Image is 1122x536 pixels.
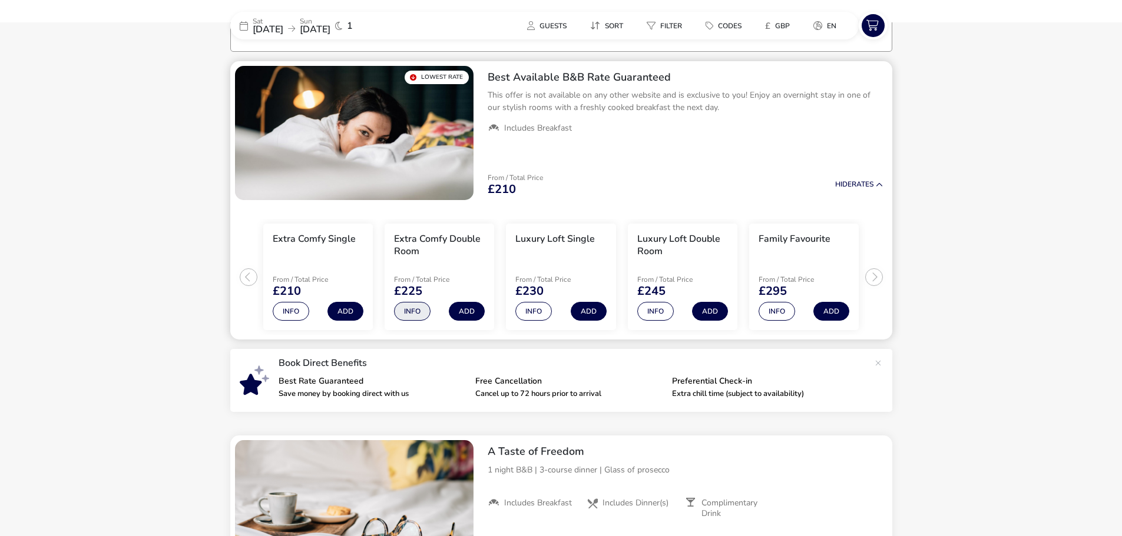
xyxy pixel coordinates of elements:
[273,285,301,297] span: £210
[475,377,663,385] p: Free Cancellation
[637,233,728,258] h3: Luxury Loft Double Room
[515,302,552,321] button: Info
[759,233,830,245] h3: Family Favourite
[603,498,668,508] span: Includes Dinner(s)
[581,17,633,34] button: Sort
[827,21,836,31] span: en
[504,123,572,134] span: Includes Breakfast
[488,184,516,195] span: £210
[273,302,309,321] button: Info
[701,498,775,519] span: Complimentary Drink
[300,23,330,36] span: [DATE]
[327,302,363,321] button: Add
[696,17,751,34] button: Codes
[515,285,544,297] span: £230
[759,302,795,321] button: Info
[515,233,595,245] h3: Luxury Loft Single
[692,302,728,321] button: Add
[518,17,576,34] button: Guests
[273,276,356,283] p: From / Total Price
[696,17,756,34] naf-pibe-menu-bar-item: Codes
[478,435,892,528] div: A Taste of Freedom1 night B&B | 3-course dinner | Glass of proseccoIncludes BreakfastIncludes Din...
[279,377,466,385] p: Best Rate Guaranteed
[804,17,850,34] naf-pibe-menu-bar-item: en
[449,302,485,321] button: Add
[405,71,469,84] div: Lowest Rate
[813,302,849,321] button: Add
[756,17,799,34] button: £GBP
[394,276,478,283] p: From / Total Price
[488,464,883,476] p: 1 night B&B | 3-course dinner | Glass of prosecco
[253,18,283,25] p: Sat
[279,358,869,368] p: Book Direct Benefits
[759,276,842,283] p: From / Total Price
[488,89,883,114] p: This offer is not available on any other website and is exclusive to you! Enjoy an overnight stay...
[804,17,846,34] button: en
[637,276,721,283] p: From / Total Price
[475,390,663,398] p: Cancel up to 72 hours prior to arrival
[488,174,543,181] p: From / Total Price
[637,302,674,321] button: Info
[394,302,431,321] button: Info
[504,498,572,508] span: Includes Breakfast
[253,23,283,36] span: [DATE]
[500,219,621,335] swiper-slide: 3 / 5
[756,17,804,34] naf-pibe-menu-bar-item: £GBP
[765,20,770,32] i: £
[759,285,787,297] span: £295
[637,285,666,297] span: £245
[835,181,883,188] button: HideRates
[515,276,599,283] p: From / Total Price
[257,219,379,335] swiper-slide: 1 / 5
[273,233,356,245] h3: Extra Comfy Single
[518,17,581,34] naf-pibe-menu-bar-item: Guests
[672,390,859,398] p: Extra chill time (subject to availability)
[672,377,859,385] p: Preferential Check-in
[775,21,790,31] span: GBP
[835,179,852,189] span: Hide
[571,302,607,321] button: Add
[478,61,892,144] div: Best Available B&B Rate GuaranteedThis offer is not available on any other website and is exclusi...
[622,219,743,335] swiper-slide: 4 / 5
[637,17,691,34] button: Filter
[235,66,474,200] swiper-slide: 1 / 1
[718,21,742,31] span: Codes
[743,219,865,335] swiper-slide: 5 / 5
[300,18,330,25] p: Sun
[394,285,422,297] span: £225
[637,17,696,34] naf-pibe-menu-bar-item: Filter
[279,390,466,398] p: Save money by booking direct with us
[540,21,567,31] span: Guests
[605,21,623,31] span: Sort
[230,12,407,39] div: Sat[DATE]Sun[DATE]1
[488,445,883,458] h2: A Taste of Freedom
[394,233,485,258] h3: Extra Comfy Double Room
[347,21,353,31] span: 1
[660,21,682,31] span: Filter
[379,219,500,335] swiper-slide: 2 / 5
[581,17,637,34] naf-pibe-menu-bar-item: Sort
[488,71,883,84] h2: Best Available B&B Rate Guaranteed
